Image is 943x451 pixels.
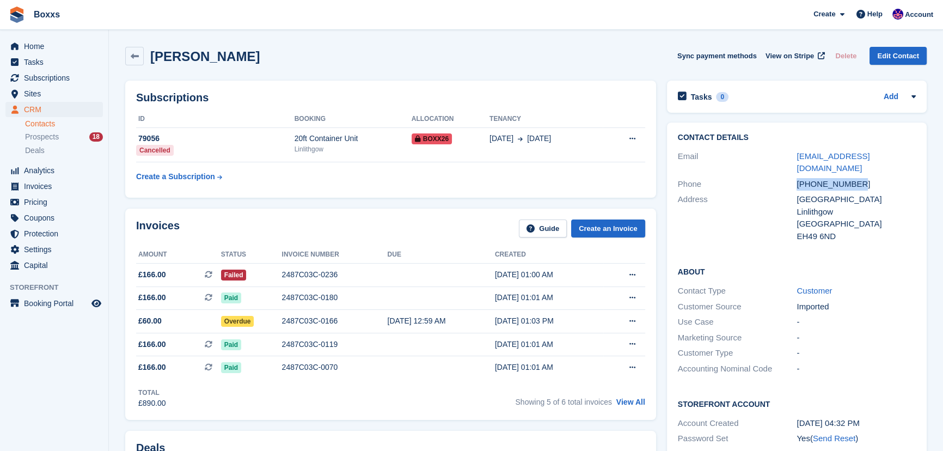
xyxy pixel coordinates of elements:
div: 18 [89,132,103,142]
a: Edit Contact [869,47,927,65]
a: menu [5,54,103,70]
span: Deals [25,145,45,156]
span: Boxx26 [412,133,452,144]
span: Paid [221,362,241,373]
th: Created [495,246,603,264]
div: Marketing Source [678,332,797,344]
h2: Subscriptions [136,92,645,104]
span: Analytics [24,163,89,178]
span: Tasks [24,54,89,70]
div: Contact Type [678,285,797,297]
a: Preview store [90,297,103,310]
a: Add [884,91,898,103]
div: [DATE] 01:03 PM [495,315,603,327]
a: menu [5,194,103,210]
th: ID [136,111,295,128]
div: EH49 6ND [797,230,916,243]
div: Password Set [678,432,797,445]
div: Customer Type [678,347,797,359]
th: Tenancy [489,111,603,128]
h2: Contact Details [678,133,916,142]
a: menu [5,179,103,194]
h2: About [678,266,916,277]
span: Sites [24,86,89,101]
div: Address [678,193,797,242]
span: [DATE] [489,133,513,144]
a: Send Reset [813,434,855,443]
div: Create a Subscription [136,171,215,182]
button: Delete [831,47,861,65]
div: Use Case [678,316,797,328]
div: - [797,347,916,359]
div: Linlithgow [295,144,412,154]
span: Booking Portal [24,296,89,311]
span: Protection [24,226,89,241]
h2: Invoices [136,220,180,237]
span: View on Stripe [766,51,814,62]
a: Boxxs [29,5,64,23]
span: Failed [221,270,247,281]
div: 2487C03C-0166 [282,315,388,327]
a: menu [5,296,103,311]
span: Prospects [25,132,59,142]
span: ( ) [810,434,858,443]
a: Prospects 18 [25,131,103,143]
div: Phone [678,178,797,191]
span: [DATE] [527,133,551,144]
th: Invoice number [282,246,388,264]
span: £166.00 [138,292,166,303]
span: £166.00 [138,362,166,373]
div: [GEOGRAPHIC_DATA] [797,218,916,230]
span: Subscriptions [24,70,89,86]
span: Capital [24,258,89,273]
span: £166.00 [138,269,166,281]
div: Account Created [678,417,797,430]
span: Pricing [24,194,89,210]
img: stora-icon-8386f47178a22dfd0bd8f6a31ec36ba5ce8667c1dd55bd0f319d3a0aa187defe.svg [9,7,25,23]
a: Create an Invoice [571,220,645,237]
div: [DATE] 01:01 AM [495,339,603,350]
span: Storefront [10,282,108,293]
div: 2487C03C-0070 [282,362,388,373]
a: menu [5,102,103,117]
span: Account [905,9,933,20]
div: Imported [797,301,916,313]
a: Guide [519,220,567,237]
div: [DATE] 01:01 AM [495,292,603,303]
div: Customer Source [678,301,797,313]
button: Sync payment methods [677,47,757,65]
div: 79056 [136,133,295,144]
div: [DATE] 12:59 AM [388,315,495,327]
div: £890.00 [138,398,166,409]
h2: Storefront Account [678,398,916,409]
span: Overdue [221,316,254,327]
span: CRM [24,102,89,117]
th: Status [221,246,282,264]
span: Paid [221,339,241,350]
a: menu [5,86,103,101]
div: [GEOGRAPHIC_DATA] [797,193,916,206]
div: Yes [797,432,916,445]
div: [DATE] 04:32 PM [797,417,916,430]
div: 2487C03C-0236 [282,269,388,281]
h2: Tasks [691,92,712,102]
a: menu [5,70,103,86]
div: - [797,363,916,375]
th: Allocation [412,111,489,128]
span: Create [813,9,835,20]
div: [DATE] 01:00 AM [495,269,603,281]
div: [PHONE_NUMBER] [797,178,916,191]
h2: [PERSON_NAME] [150,49,260,64]
a: menu [5,39,103,54]
img: Jamie Malcolm [892,9,903,20]
th: Amount [136,246,221,264]
div: 0 [716,92,728,102]
div: [DATE] 01:01 AM [495,362,603,373]
div: Cancelled [136,145,174,156]
span: Paid [221,292,241,303]
a: menu [5,258,103,273]
a: menu [5,226,103,241]
a: Deals [25,145,103,156]
span: Invoices [24,179,89,194]
a: [EMAIL_ADDRESS][DOMAIN_NAME] [797,151,869,173]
